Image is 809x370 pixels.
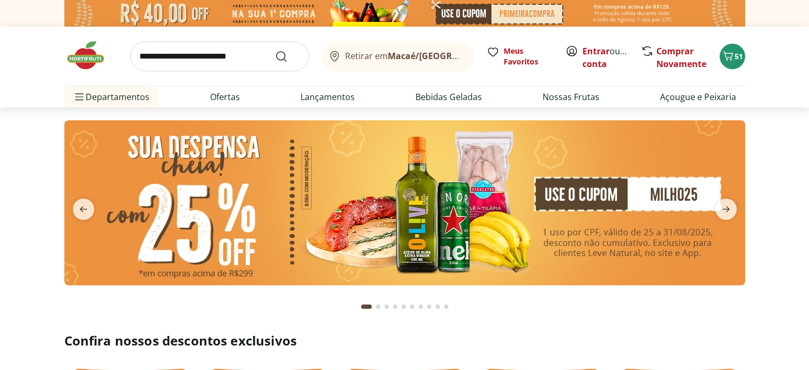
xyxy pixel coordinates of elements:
[275,50,301,63] button: Submit Search
[64,199,103,220] button: previous
[582,45,630,70] span: ou
[391,294,399,319] button: Go to page 4 from fs-carousel
[345,51,463,61] span: Retirar em
[388,50,507,62] b: Macaé/[GEOGRAPHIC_DATA]
[382,294,391,319] button: Go to page 3 from fs-carousel
[210,91,240,103] a: Ofertas
[64,332,745,349] h2: Confira nossos descontos exclusivos
[735,51,743,61] span: 51
[408,294,416,319] button: Go to page 6 from fs-carousel
[415,91,482,103] a: Bebidas Geladas
[130,42,309,71] input: search
[582,45,641,70] a: Criar conta
[301,91,355,103] a: Lançamentos
[322,42,474,71] button: Retirar emMacaé/[GEOGRAPHIC_DATA]
[660,91,736,103] a: Açougue e Peixaria
[64,120,745,285] img: cupom
[73,84,86,110] button: Menu
[374,294,382,319] button: Go to page 2 from fs-carousel
[433,294,442,319] button: Go to page 9 from fs-carousel
[425,294,433,319] button: Go to page 8 from fs-carousel
[487,46,553,67] a: Meus Favoritos
[442,294,451,319] button: Go to page 10 from fs-carousel
[656,45,706,70] a: Comprar Novamente
[504,46,553,67] span: Meus Favoritos
[64,39,118,71] img: Hortifruti
[359,294,374,319] button: Current page from fs-carousel
[416,294,425,319] button: Go to page 7 from fs-carousel
[543,91,599,103] a: Nossas Frutas
[73,84,149,110] span: Departamentos
[720,44,745,69] button: Carrinho
[707,199,745,220] button: next
[582,45,610,57] a: Entrar
[399,294,408,319] button: Go to page 5 from fs-carousel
